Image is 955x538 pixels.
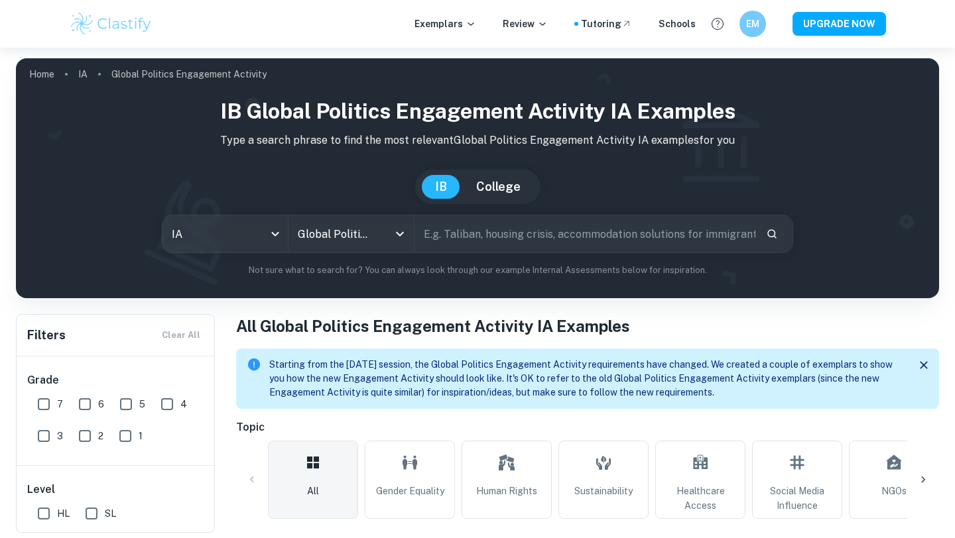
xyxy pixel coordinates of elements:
h6: Grade [27,372,205,388]
button: Open [391,225,409,243]
h6: EM [745,17,761,31]
p: Exemplars [414,17,476,31]
button: IB [422,175,460,199]
button: Help and Feedback [706,13,729,35]
span: Human Rights [476,484,537,498]
img: Clastify logo [69,11,153,37]
h1: All Global Politics Engagement Activity IA Examples [236,314,939,338]
button: Close [914,355,934,375]
span: HL [57,506,70,521]
a: Tutoring [581,17,632,31]
h1: IB Global Politics Engagement Activity IA examples [27,95,928,127]
a: Home [29,65,54,83]
p: Type a search phrase to find the most relevant Global Politics Engagement Activity IA examples fo... [27,133,928,148]
span: NGOs [881,484,907,498]
span: 6 [98,397,104,411]
a: Schools [659,17,696,31]
span: 5 [139,397,145,411]
h6: Topic [236,419,939,435]
button: UPGRADE NOW [793,12,886,36]
span: Social Media Influence [758,484,836,513]
a: IA [78,65,88,83]
span: SL [105,506,116,521]
p: Starting from the [DATE] session, the Global Politics Engagement Activity requirements have chang... [269,358,903,400]
span: 3 [57,429,63,443]
img: profile cover [16,58,939,298]
button: College [463,175,534,199]
span: 1 [139,429,143,443]
input: E.g. Taliban, housing crisis, accommodation solutions for immigrants... [414,215,755,252]
span: Healthcare Access [661,484,739,513]
p: Not sure what to search for? You can always look through our example Internal Assessments below f... [27,264,928,277]
h6: Level [27,482,205,498]
p: Review [503,17,548,31]
span: 2 [98,429,103,443]
span: Sustainability [574,484,633,498]
button: EM [739,11,766,37]
span: All [307,484,319,498]
button: Search [761,223,783,245]
span: Gender Equality [376,484,444,498]
div: IA [162,215,288,252]
span: 7 [57,397,63,411]
span: 4 [180,397,187,411]
p: Global Politics Engagement Activity [111,67,267,81]
h6: Filters [27,326,66,345]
